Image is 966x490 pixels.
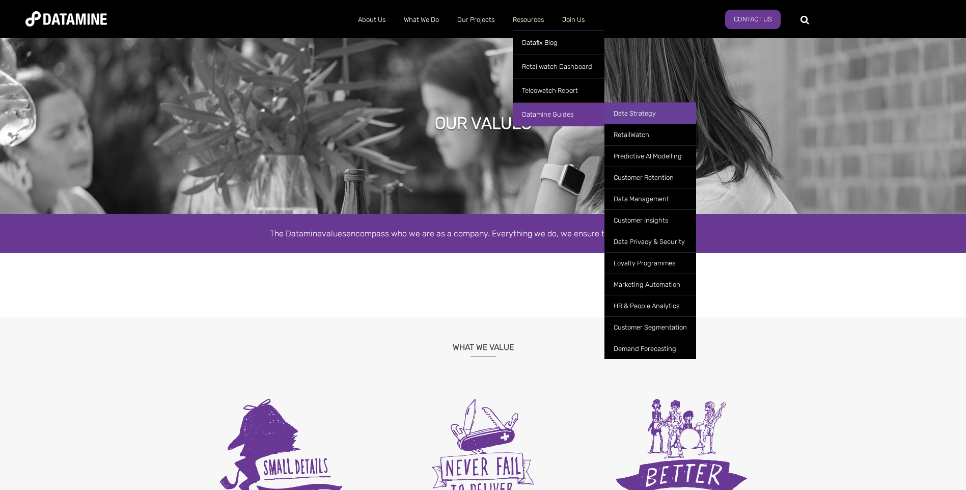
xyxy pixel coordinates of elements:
[604,209,696,231] a: Customer Insights
[604,231,696,252] a: Data Privacy & Security
[604,188,696,209] a: Data Management
[553,7,594,33] a: Join Us
[504,7,553,33] a: Resources
[346,229,631,238] span: encompass who we are as a company. Everything we do, we ensure that our
[270,229,322,238] span: The Datamine
[513,78,604,102] a: Telcowatch Report
[513,55,604,78] a: Retailwatch Dashboard
[604,102,696,124] a: Data Strategy
[604,295,696,316] a: HR & People Analytics
[725,10,781,29] a: Contact Us
[435,112,532,134] h1: OUR VALUES
[604,145,696,167] a: Predictive AI Modelling
[604,167,696,188] a: Customer Retention
[604,124,696,145] a: RetailWatch
[604,274,696,295] a: Marketing Automation
[604,252,696,274] a: Loyalty Programmes
[349,7,395,33] a: About Us
[395,7,448,33] a: What We Do
[25,11,107,26] img: Datamine
[322,229,346,238] span: values
[448,7,504,33] a: Our Projects
[513,31,604,55] a: Datafix Blog
[604,338,696,359] a: Demand Forecasting
[604,316,696,338] a: Customer Segmentation
[513,102,604,126] a: Datamine Guides
[185,330,781,357] h3: What We Value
